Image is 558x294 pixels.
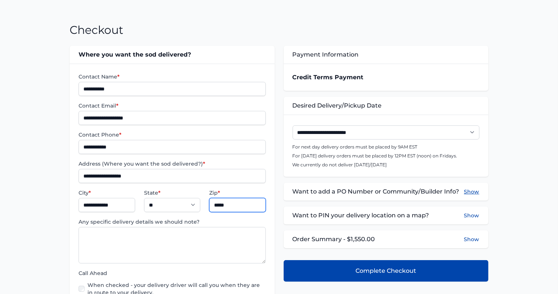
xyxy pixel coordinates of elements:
div: Payment Information [284,46,488,64]
strong: Credit Terms Payment [293,74,364,81]
h1: Checkout [70,23,123,37]
div: Where you want the sod delivered? [70,46,274,64]
label: State [144,189,200,196]
span: Want to PIN your delivery location on a map? [293,211,429,220]
label: Call Ahead [79,269,265,277]
span: Complete Checkout [355,266,416,275]
label: Contact Name [79,73,265,80]
button: Show [464,236,479,243]
p: For next day delivery orders must be placed by 9AM EST [293,144,479,150]
label: Address (Where you want the sod delivered?) [79,160,265,167]
label: City [79,189,135,196]
p: We currently do not deliver [DATE]/[DATE] [293,162,479,168]
button: Show [464,187,479,196]
label: Zip [209,189,265,196]
div: Desired Delivery/Pickup Date [284,97,488,115]
button: Complete Checkout [284,260,488,282]
label: Any specific delivery details we should note? [79,218,265,226]
label: Contact Phone [79,131,265,138]
span: Want to add a PO Number or Community/Builder Info? [293,187,459,196]
span: Order Summary - $1,550.00 [293,235,375,244]
button: Show [464,211,479,220]
p: For [DATE] delivery orders must be placed by 12PM EST (noon) on Fridays. [293,153,479,159]
label: Contact Email [79,102,265,109]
